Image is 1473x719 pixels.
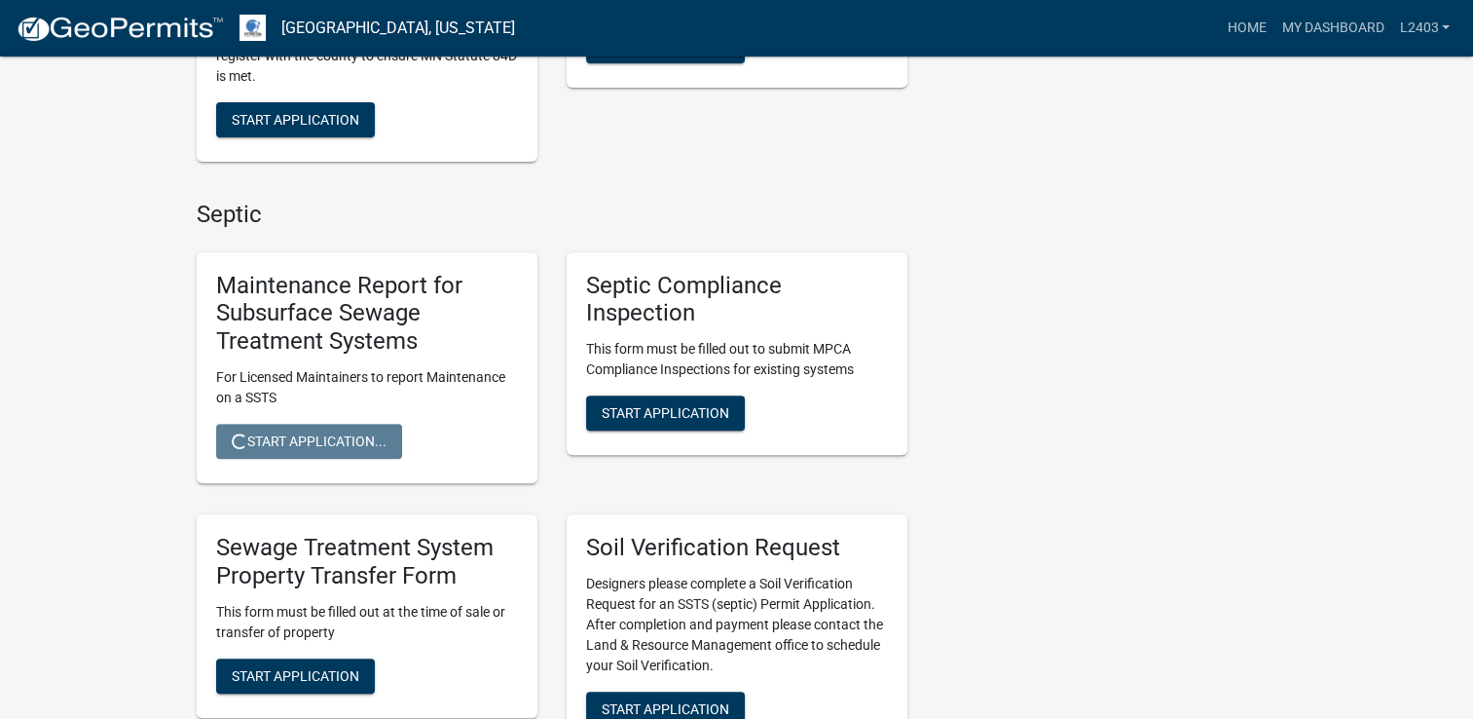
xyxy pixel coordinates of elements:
a: Home [1219,10,1273,47]
span: Start Application... [232,434,387,449]
img: Otter Tail County, Minnesota [239,15,266,41]
h5: Septic Compliance Inspection [586,272,888,328]
h4: Septic [197,201,907,229]
span: Start Application [232,111,359,127]
p: This form must be filled out to submit MPCA Compliance Inspections for existing systems [586,339,888,380]
a: L2403 [1391,10,1457,47]
span: Start Application [602,405,729,421]
h5: Sewage Treatment System Property Transfer Form [216,534,518,590]
p: For Licensed Maintainers to report Maintenance on a SSTS [216,367,518,408]
a: My Dashboard [1273,10,1391,47]
button: Start Application [586,28,745,63]
span: Start Application [602,700,729,716]
button: Start Application [216,659,375,694]
p: Designers please complete a Soil Verification Request for an SSTS (septic) Permit Application. Af... [586,574,888,676]
h5: Soil Verification Request [586,534,888,562]
a: [GEOGRAPHIC_DATA], [US_STATE] [281,12,515,45]
button: Start Application [216,102,375,137]
h5: Maintenance Report for Subsurface Sewage Treatment Systems [216,272,518,356]
span: Start Application [232,667,359,683]
p: This form must be filled out at the time of sale or transfer of property [216,602,518,643]
button: Start Application [586,396,745,431]
button: Start Application... [216,424,402,459]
